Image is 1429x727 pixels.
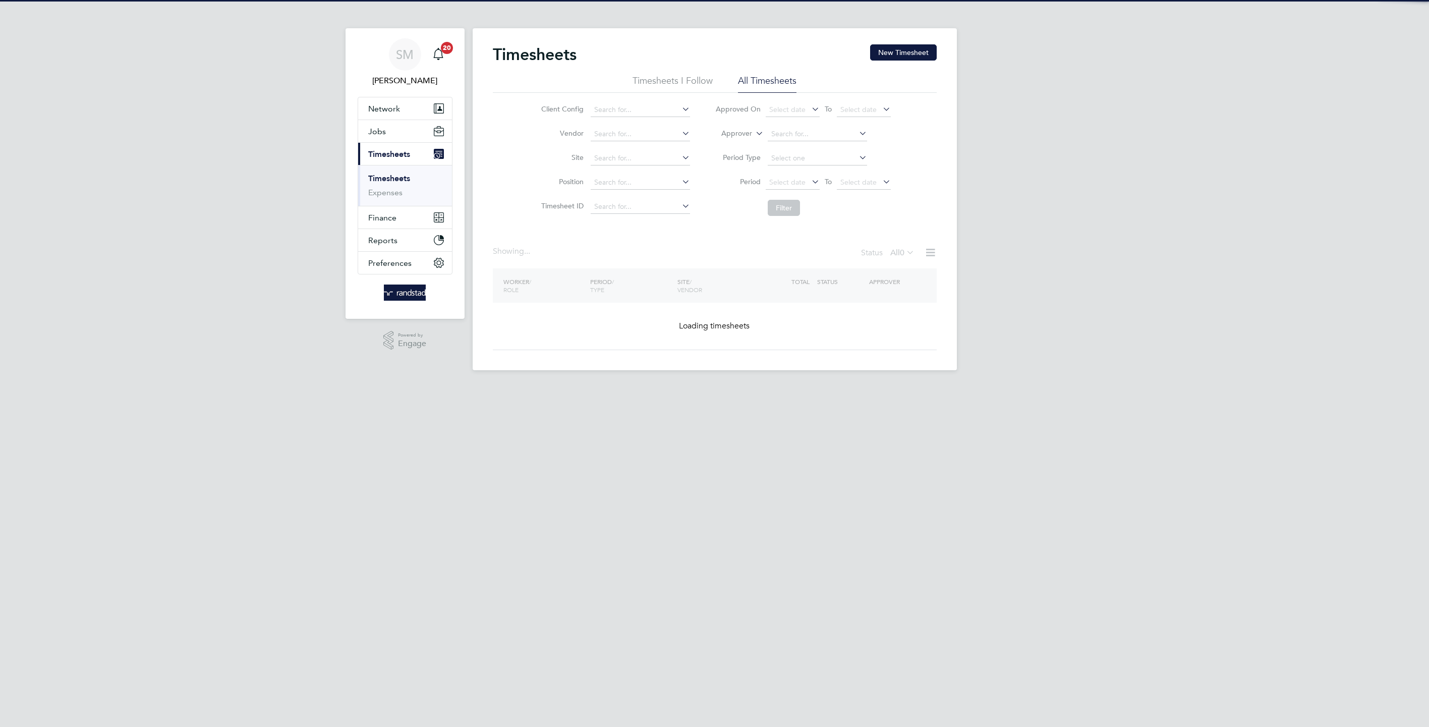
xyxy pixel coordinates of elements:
[768,151,867,165] input: Select one
[715,153,761,162] label: Period Type
[738,75,796,93] li: All Timesheets
[368,188,403,197] a: Expenses
[890,248,914,258] label: All
[358,143,452,165] button: Timesheets
[870,44,937,61] button: New Timesheet
[358,229,452,251] button: Reports
[358,120,452,142] button: Jobs
[538,201,584,210] label: Timesheet ID
[822,175,835,188] span: To
[840,178,877,187] span: Select date
[591,151,690,165] input: Search for...
[769,178,806,187] span: Select date
[368,213,396,222] span: Finance
[368,236,397,245] span: Reports
[538,104,584,114] label: Client Config
[715,177,761,186] label: Period
[358,165,452,206] div: Timesheets
[383,331,426,350] a: Powered byEngage
[493,44,577,65] h2: Timesheets
[768,127,867,141] input: Search for...
[591,200,690,214] input: Search for...
[358,206,452,229] button: Finance
[538,153,584,162] label: Site
[707,129,752,139] label: Approver
[358,285,452,301] a: Go to home page
[538,177,584,186] label: Position
[384,285,426,301] img: randstad-logo-retina.png
[822,102,835,116] span: To
[368,258,412,268] span: Preferences
[398,331,426,340] span: Powered by
[358,97,452,120] button: Network
[358,252,452,274] button: Preferences
[396,48,414,61] span: SM
[358,75,452,87] span: Scott McGlynn
[398,340,426,348] span: Engage
[368,104,400,114] span: Network
[633,75,713,93] li: Timesheets I Follow
[368,149,410,159] span: Timesheets
[715,104,761,114] label: Approved On
[368,127,386,136] span: Jobs
[861,246,917,260] div: Status
[769,105,806,114] span: Select date
[493,246,532,257] div: Showing
[441,42,453,54] span: 20
[591,103,690,117] input: Search for...
[358,38,452,87] a: SM[PERSON_NAME]
[346,28,465,319] nav: Main navigation
[538,129,584,138] label: Vendor
[591,176,690,190] input: Search for...
[428,38,448,71] a: 20
[768,200,800,216] button: Filter
[524,246,530,256] span: ...
[368,174,410,183] a: Timesheets
[591,127,690,141] input: Search for...
[840,105,877,114] span: Select date
[900,248,904,258] span: 0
